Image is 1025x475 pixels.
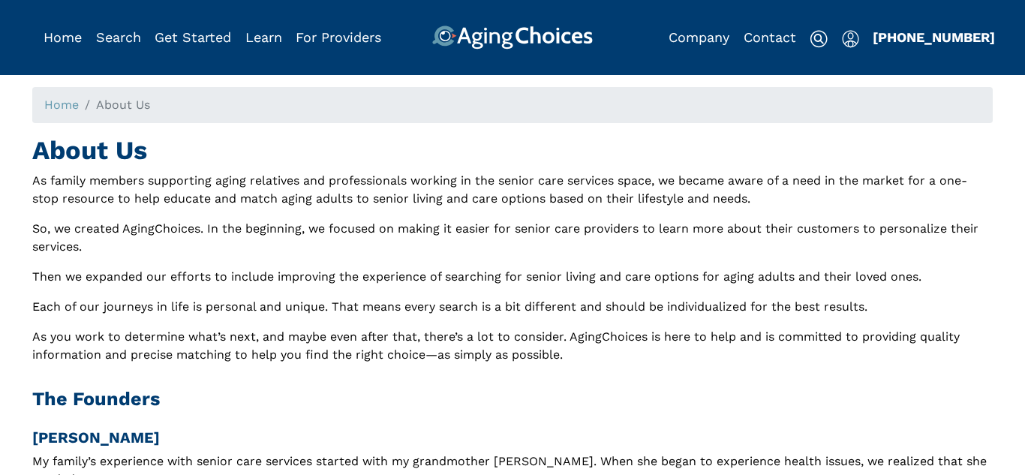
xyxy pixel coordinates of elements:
a: Contact [744,29,796,45]
a: Search [96,29,141,45]
a: Learn [245,29,282,45]
p: As family members supporting aging relatives and professionals working in the senior care service... [32,172,993,208]
p: As you work to determine what’s next, and maybe even after that, there’s a lot to consider. Aging... [32,328,993,364]
img: user-icon.svg [842,30,859,48]
span: About Us [96,98,150,112]
a: Home [44,29,82,45]
a: For Providers [296,29,381,45]
img: AgingChoices [432,26,593,50]
h2: The Founders [32,388,993,410]
a: Get Started [155,29,231,45]
img: search-icon.svg [810,30,828,48]
p: Then we expanded our efforts to include improving the experience of searching for senior living a... [32,268,993,286]
a: [PHONE_NUMBER] [873,29,995,45]
a: Home [44,98,79,112]
h1: About Us [32,135,993,166]
p: Each of our journeys in life is personal and unique. That means every search is a bit different a... [32,298,993,316]
div: Popover trigger [96,26,141,50]
p: So, we created AgingChoices. In the beginning, we focused on making it easier for senior care pro... [32,220,993,256]
nav: breadcrumb [32,87,993,123]
div: Popover trigger [842,26,859,50]
a: Company [669,29,729,45]
h3: [PERSON_NAME] [32,428,993,446]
